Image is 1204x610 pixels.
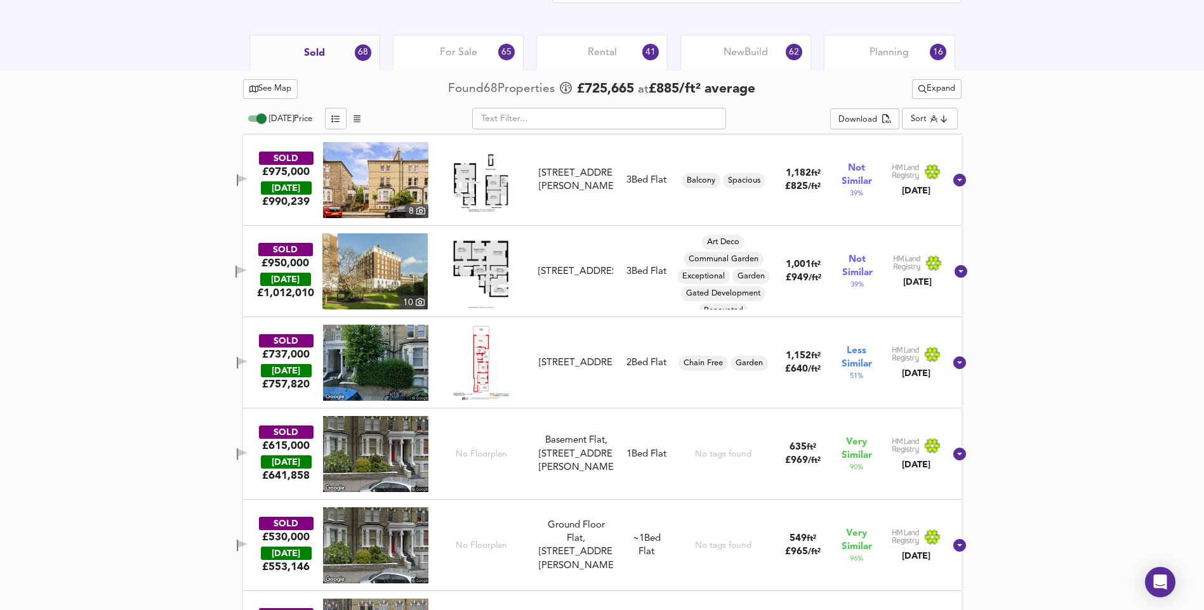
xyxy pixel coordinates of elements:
[918,82,955,96] span: Expand
[261,256,309,270] div: £950,000
[626,265,666,278] div: 3 Bed Flat
[626,448,666,461] div: 1 Bed Flat
[249,82,292,96] span: See Map
[649,82,755,96] span: £ 885 / ft² average
[811,352,821,360] span: ft²
[257,286,314,300] span: £ 1,012,010
[577,80,634,99] span: £ 725,665
[243,500,962,591] div: SOLD£530,000 [DATE]£553,146No FloorplanGround Floor Flat, [STREET_ADDRESS][PERSON_NAME]~1Bed Flat...
[304,46,325,60] span: Sold
[702,237,744,248] span: Art Deco
[695,448,751,460] div: No tags found
[539,167,612,194] div: [STREET_ADDRESS][PERSON_NAME]
[952,355,967,370] svg: Show Details
[261,547,312,560] div: [DATE]
[699,303,748,318] div: Renovated
[732,269,770,284] div: Garden
[830,108,899,130] div: split button
[456,448,507,460] span: No Floorplan
[842,253,873,280] span: Not Similar
[724,46,768,60] span: New Build
[539,356,612,370] div: [STREET_ADDRESS]
[893,276,943,289] div: [DATE]
[677,271,730,282] span: Exceptional
[850,371,863,381] span: 51 %
[322,233,428,309] a: property thumbnail 10
[243,226,962,317] div: SOLD£950,000 [DATE]£1,012,010property thumbnail 10 Floorplan[STREET_ADDRESS]3Bed FlatArt DecoComm...
[786,351,811,361] span: 1,152
[588,46,617,60] span: Rental
[809,274,821,282] span: / ft²
[850,462,863,472] span: 90 %
[406,204,428,218] div: 8
[682,175,720,186] span: Balcony
[842,527,872,554] span: Very Similar
[732,271,770,282] span: Garden
[952,538,967,553] svg: Show Details
[892,367,941,380] div: [DATE]
[323,416,428,492] img: streetview
[893,255,943,271] img: Land Registry
[842,436,872,462] span: Very Similar
[790,534,807,543] span: 549
[952,172,967,188] svg: Show Details
[892,164,941,180] img: Land Registry
[638,84,649,96] span: at
[785,547,821,557] span: £ 965
[807,535,816,543] span: ft²
[262,377,310,391] span: £ 757,820
[400,295,428,309] div: 10
[1145,567,1175,597] div: Open Intercom Messenger
[258,243,313,256] div: SOLD
[684,252,764,267] div: Communal Garden
[912,79,962,99] button: Expand
[808,365,821,373] span: / ft²
[262,439,310,453] div: £615,000
[322,233,428,309] img: property thumbnail
[684,254,764,265] span: Communal Garden
[807,443,816,451] span: ft²
[243,134,962,226] div: SOLD£975,000 [DATE]£990,239property thumbnail 8 Floorplan[STREET_ADDRESS][PERSON_NAME]3Bed FlatBa...
[642,44,659,60] div: 41
[808,183,821,191] span: / ft²
[681,286,765,301] div: Gated Development
[453,233,508,309] img: Floorplan
[723,175,765,186] span: Spacious
[456,540,507,552] span: No Floorplan
[262,347,310,361] div: £737,000
[452,325,510,401] img: Floorplan
[842,344,872,371] span: Less Similar
[262,530,310,544] div: £530,000
[498,44,515,60] div: 65
[953,264,969,279] svg: Show Details
[842,162,872,188] span: Not Similar
[786,260,811,269] span: 1,001
[261,181,312,195] div: [DATE]
[243,79,298,99] button: See Map
[731,358,768,369] span: Garden
[454,142,509,218] img: Floorplan
[259,425,314,439] div: SOLD
[850,280,864,290] span: 39 %
[892,185,941,197] div: [DATE]
[682,173,720,188] div: Balcony
[633,532,661,559] div: Flat
[892,346,941,363] img: Land Registry
[260,273,311,286] div: [DATE]
[259,152,314,165] div: SOLD
[678,358,728,369] span: Chain Free
[811,169,821,178] span: ft²
[261,364,312,377] div: [DATE]
[892,529,941,545] img: Land Registry
[440,46,477,60] span: For Sale
[695,540,751,552] div: No tags found
[838,113,877,127] div: Download
[723,173,765,188] div: Spacious
[323,142,428,218] img: property thumbnail
[892,438,941,454] img: Land Registry
[785,182,821,191] span: £ 825
[912,79,962,99] div: split button
[892,550,941,562] div: [DATE]
[681,288,765,299] span: Gated Development
[902,108,957,129] div: Sort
